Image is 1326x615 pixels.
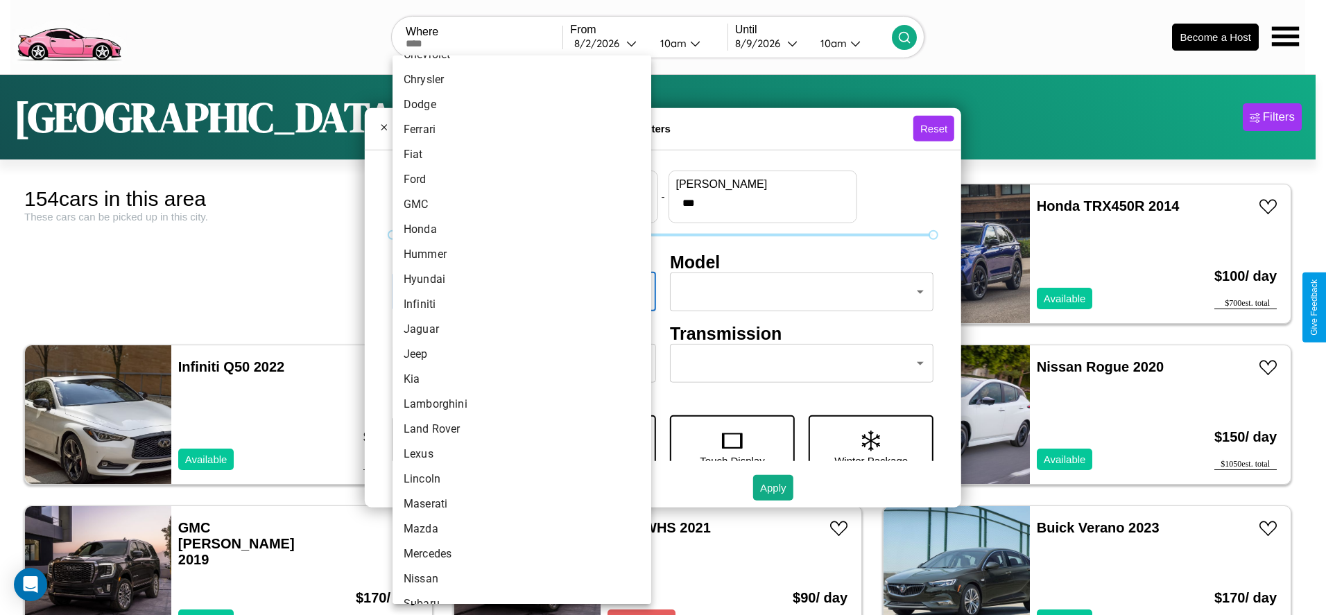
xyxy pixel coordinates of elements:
[393,467,651,492] li: Lincoln
[393,217,651,242] li: Honda
[393,167,651,192] li: Ford
[393,392,651,417] li: Lamborghini
[393,67,651,92] li: Chrysler
[393,192,651,217] li: GMC
[393,142,651,167] li: Fiat
[393,542,651,566] li: Mercedes
[393,242,651,267] li: Hummer
[393,292,651,317] li: Infiniti
[14,568,47,601] div: Open Intercom Messenger
[393,367,651,392] li: Kia
[393,117,651,142] li: Ferrari
[393,566,651,591] li: Nissan
[393,492,651,517] li: Maserati
[393,267,651,292] li: Hyundai
[393,92,651,117] li: Dodge
[393,517,651,542] li: Mazda
[393,417,651,442] li: Land Rover
[393,317,651,342] li: Jaguar
[1309,279,1319,336] div: Give Feedback
[393,342,651,367] li: Jeep
[393,442,651,467] li: Lexus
